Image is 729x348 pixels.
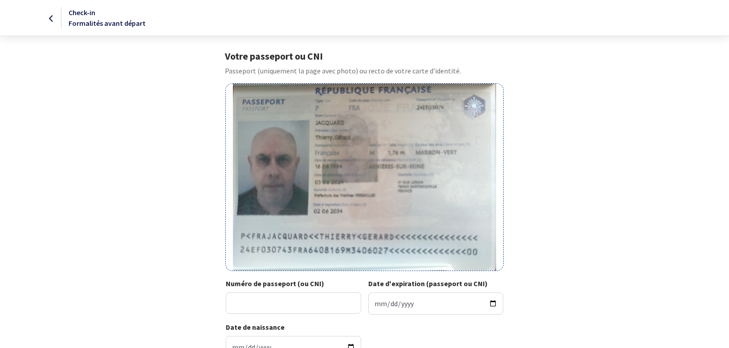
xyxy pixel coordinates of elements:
[225,65,504,76] p: Passeport (uniquement la page avec photo) ou recto de votre carte d’identité.
[233,84,496,271] img: jacquard-thierry.jpg
[69,8,146,28] span: Check-in Formalités avant départ
[368,279,488,288] strong: Date d'expiration (passeport ou CNI)
[226,323,285,332] strong: Date de naissance
[226,279,324,288] strong: Numéro de passeport (ou CNI)
[225,50,504,62] h1: Votre passeport ou CNI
